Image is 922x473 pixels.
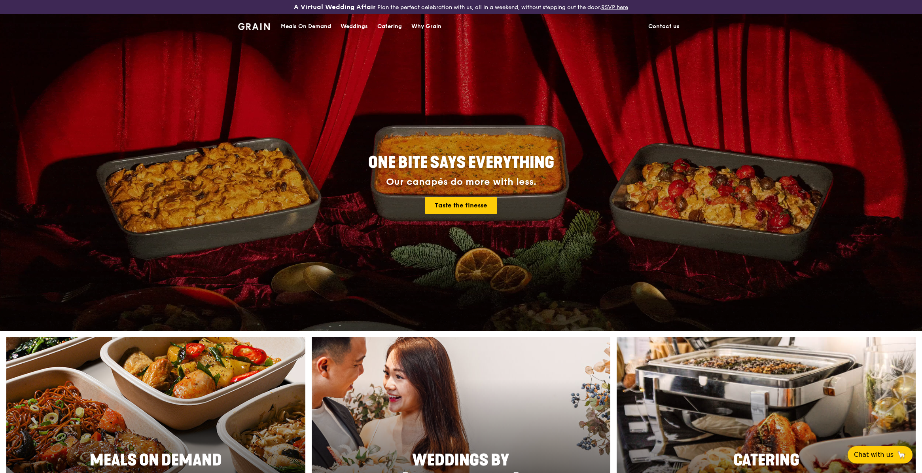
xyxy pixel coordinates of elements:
[644,15,684,38] a: Contact us
[897,450,906,460] span: 🦙
[407,15,446,38] a: Why Grain
[601,4,628,11] a: RSVP here
[425,197,497,214] a: Taste the finesse
[733,451,799,470] span: Catering
[90,451,222,470] span: Meals On Demand
[238,14,270,38] a: GrainGrain
[294,3,376,11] h3: A Virtual Wedding Affair
[341,15,368,38] div: Weddings
[281,15,331,38] div: Meals On Demand
[336,15,373,38] a: Weddings
[368,153,554,172] span: ONE BITE SAYS EVERYTHING
[373,15,407,38] a: Catering
[233,3,689,11] div: Plan the perfect celebration with us, all in a weekend, without stepping out the door.
[238,23,270,30] img: Grain
[411,15,441,38] div: Why Grain
[854,450,894,460] span: Chat with us
[377,15,402,38] div: Catering
[848,446,913,464] button: Chat with us🦙
[319,177,604,188] div: Our canapés do more with less.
